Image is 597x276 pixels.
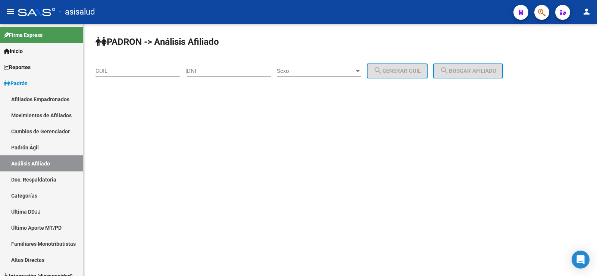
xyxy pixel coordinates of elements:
[367,63,428,78] button: Generar CUIL
[277,68,354,74] span: Sexo
[59,4,95,20] span: - asisalud
[433,63,503,78] button: Buscar afiliado
[96,37,219,47] strong: PADRON -> Análisis Afiliado
[4,47,23,55] span: Inicio
[4,31,43,39] span: Firma Express
[440,66,449,75] mat-icon: search
[4,63,31,71] span: Reportes
[582,7,591,16] mat-icon: person
[440,68,496,74] span: Buscar afiliado
[373,66,382,75] mat-icon: search
[373,68,421,74] span: Generar CUIL
[6,7,15,16] mat-icon: menu
[4,79,28,87] span: Padrón
[572,251,590,269] div: Open Intercom Messenger
[185,68,433,74] div: |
